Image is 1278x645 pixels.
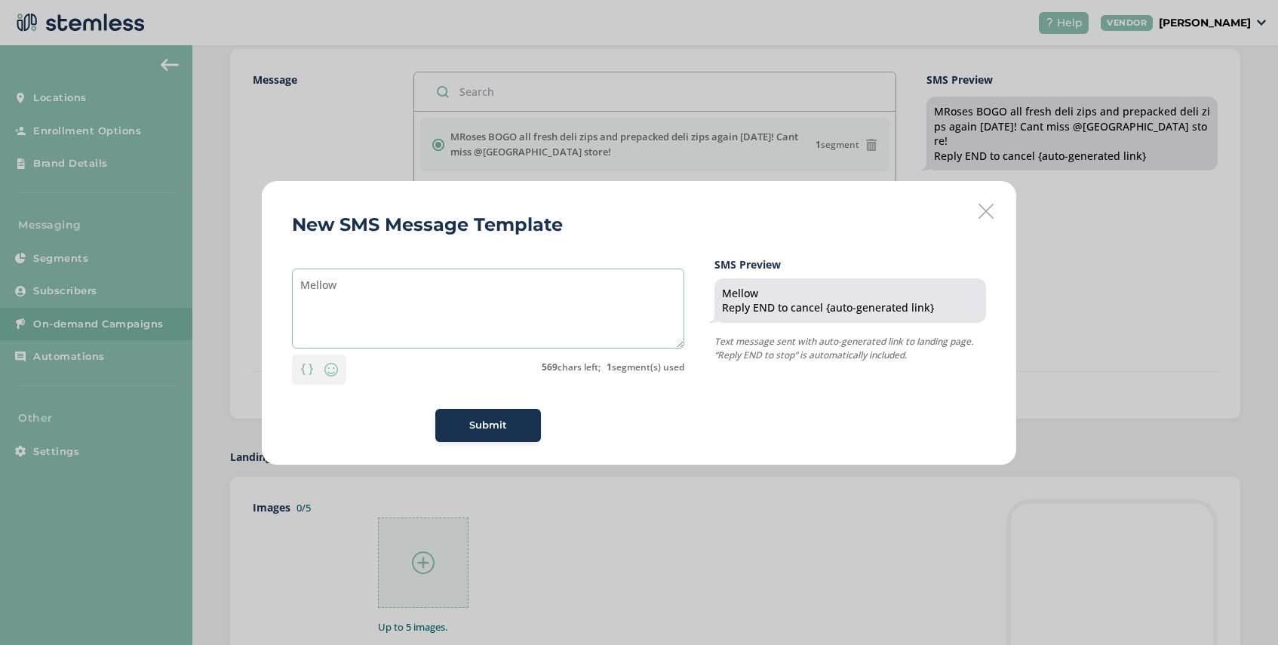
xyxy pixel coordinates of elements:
[435,409,541,442] button: Submit
[1203,573,1278,645] iframe: Chat Widget
[607,361,612,373] strong: 1
[301,364,313,374] img: icon-brackets-fa390dc5.svg
[542,361,601,374] label: chars left;
[714,335,986,362] p: Text message sent with auto-generated link to landing page. “Reply END to stop” is automatically ...
[292,211,563,238] h2: New SMS Message Template
[322,361,340,379] img: icon-smiley-d6edb5a7.svg
[722,286,978,315] div: Mellow Reply END to cancel {auto-generated link}
[714,256,986,272] label: SMS Preview
[542,361,558,373] strong: 569
[607,361,684,374] label: segment(s) used
[469,418,507,433] span: Submit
